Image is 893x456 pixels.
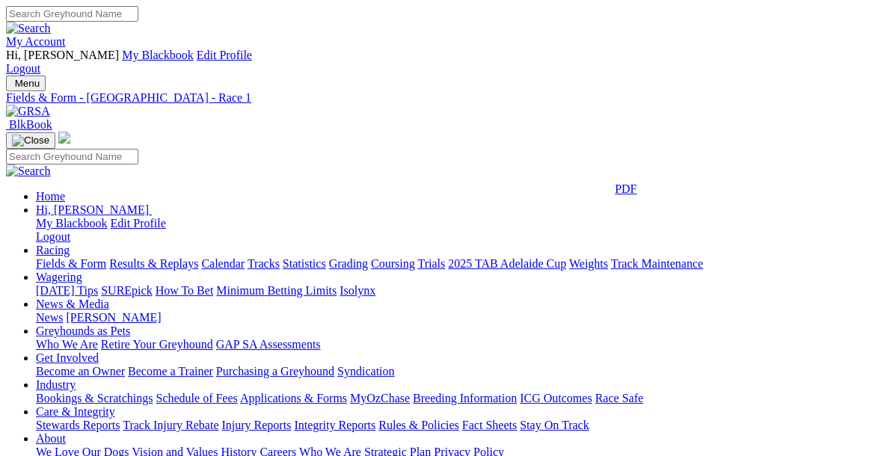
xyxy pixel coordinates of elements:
[337,365,394,378] a: Syndication
[6,118,52,131] a: BlkBook
[216,365,334,378] a: Purchasing a Greyhound
[36,419,887,432] div: Care & Integrity
[36,298,109,310] a: News & Media
[615,182,636,195] a: PDF
[36,217,887,244] div: Hi, [PERSON_NAME]
[36,365,125,378] a: Become an Owner
[9,118,52,131] span: BlkBook
[36,324,130,337] a: Greyhounds as Pets
[329,257,368,270] a: Grading
[15,78,40,89] span: Menu
[12,135,49,147] img: Close
[36,405,115,418] a: Care & Integrity
[36,351,99,364] a: Get Involved
[611,257,703,270] a: Track Maintenance
[6,49,119,61] span: Hi, [PERSON_NAME]
[448,257,566,270] a: 2025 TAB Adelaide Cup
[240,392,347,404] a: Applications & Forms
[101,338,213,351] a: Retire Your Greyhound
[6,62,40,75] a: Logout
[111,217,166,229] a: Edit Profile
[109,257,198,270] a: Results & Replays
[36,284,887,298] div: Wagering
[36,203,152,216] a: Hi, [PERSON_NAME]
[6,149,138,164] input: Search
[283,257,326,270] a: Statistics
[197,49,252,61] a: Edit Profile
[36,432,66,445] a: About
[6,35,66,48] a: My Account
[6,105,50,118] img: GRSA
[156,392,237,404] a: Schedule of Fees
[6,6,138,22] input: Search
[569,257,608,270] a: Weights
[221,419,291,431] a: Injury Reports
[123,419,218,431] a: Track Injury Rebate
[36,271,82,283] a: Wagering
[615,182,636,196] div: Download
[36,311,887,324] div: News & Media
[6,76,46,91] button: Toggle navigation
[216,338,321,351] a: GAP SA Assessments
[294,419,375,431] a: Integrity Reports
[66,311,161,324] a: [PERSON_NAME]
[350,392,410,404] a: MyOzChase
[101,284,152,297] a: SUREpick
[6,22,51,35] img: Search
[340,284,375,297] a: Isolynx
[156,284,214,297] a: How To Bet
[6,91,887,105] a: Fields & Form - [GEOGRAPHIC_DATA] - Race 1
[595,392,642,404] a: Race Safe
[36,365,887,378] div: Get Involved
[36,190,65,203] a: Home
[216,284,337,297] a: Minimum Betting Limits
[371,257,415,270] a: Coursing
[36,378,76,391] a: Industry
[128,365,213,378] a: Become a Trainer
[36,257,106,270] a: Fields & Form
[36,311,63,324] a: News
[36,203,149,216] span: Hi, [PERSON_NAME]
[122,49,194,61] a: My Blackbook
[36,392,153,404] a: Bookings & Scratchings
[36,338,887,351] div: Greyhounds as Pets
[462,419,517,431] a: Fact Sheets
[520,392,592,404] a: ICG Outcomes
[36,257,887,271] div: Racing
[378,419,459,431] a: Rules & Policies
[6,49,887,76] div: My Account
[58,132,70,144] img: logo-grsa-white.png
[6,132,55,149] button: Toggle navigation
[6,164,51,178] img: Search
[248,257,280,270] a: Tracks
[36,230,70,243] a: Logout
[413,392,517,404] a: Breeding Information
[36,284,98,297] a: [DATE] Tips
[36,419,120,431] a: Stewards Reports
[520,419,589,431] a: Stay On Track
[36,392,887,405] div: Industry
[36,217,108,229] a: My Blackbook
[36,338,98,351] a: Who We Are
[36,244,70,256] a: Racing
[417,257,445,270] a: Trials
[201,257,245,270] a: Calendar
